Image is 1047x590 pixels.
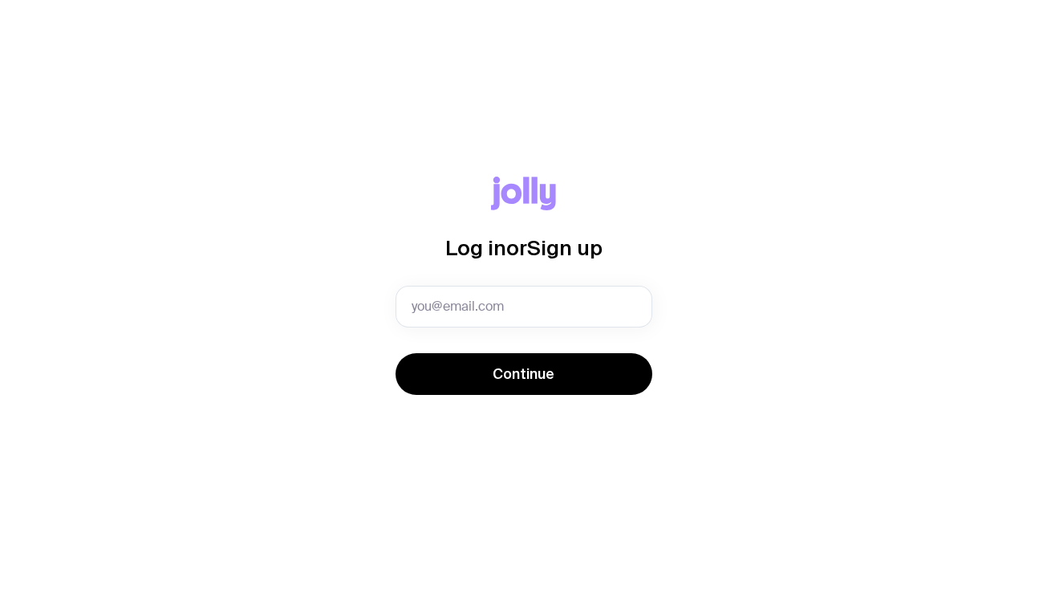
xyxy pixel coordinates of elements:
input: you@email.com [396,286,652,328]
span: Log in [445,236,506,259]
span: Sign up [527,236,603,259]
span: or [506,236,527,259]
span: Continue [493,364,554,384]
button: Continue [396,353,652,395]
